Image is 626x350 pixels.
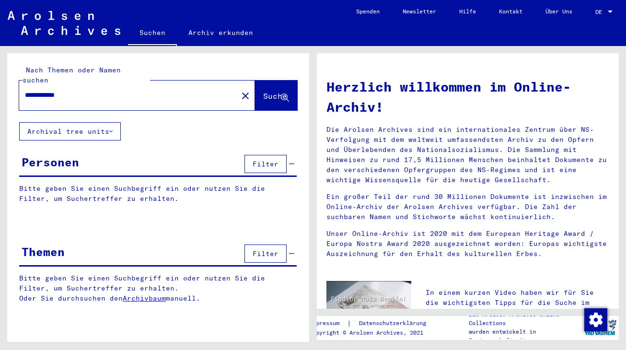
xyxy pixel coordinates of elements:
[584,308,607,331] img: Zustimmung ändern
[19,184,297,204] p: Bitte geben Sie einen Suchbegriff ein oder nutzen Sie die Filter, um Suchertreffer zu erhalten.
[426,288,609,318] p: In einem kurzen Video haben wir für Sie die wichtigsten Tipps für die Suche im Online-Archiv zusa...
[309,318,347,328] a: Impressum
[23,66,121,84] mat-label: Nach Themen oder Namen suchen
[8,11,120,35] img: Arolsen_neg.svg
[309,318,438,328] div: |
[244,245,287,263] button: Filter
[22,243,65,260] div: Themen
[595,9,606,15] span: DE
[177,21,265,44] a: Archiv erkunden
[253,249,278,258] span: Filter
[326,192,609,222] p: Ein großer Teil der rund 30 Millionen Dokumente ist inzwischen im Online-Archiv der Arolsen Archi...
[22,153,79,171] div: Personen
[253,160,278,168] span: Filter
[309,328,438,337] p: Copyright © Arolsen Archives, 2021
[244,155,287,173] button: Filter
[326,229,609,259] p: Unser Online-Archiv ist 2020 mit dem European Heritage Award / Europa Nostra Award 2020 ausgezeic...
[255,81,297,110] button: Suche
[351,318,438,328] a: Datenschutzerklärung
[236,86,255,105] button: Clear
[263,91,287,101] span: Suche
[128,21,177,46] a: Suchen
[19,122,121,140] button: Archival tree units
[326,281,411,327] img: video.jpg
[326,77,609,117] h1: Herzlich willkommen im Online-Archiv!
[123,294,166,303] a: Archivbaum
[469,310,581,327] p: Die Arolsen Archives Online-Collections
[326,125,609,185] p: Die Arolsen Archives sind ein internationales Zentrum über NS-Verfolgung mit dem weltweit umfasse...
[469,327,581,345] p: wurden entwickelt in Partnerschaft mit
[582,315,618,339] img: yv_logo.png
[240,90,251,102] mat-icon: close
[19,273,297,303] p: Bitte geben Sie einen Suchbegriff ein oder nutzen Sie die Filter, um Suchertreffer zu erhalten. O...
